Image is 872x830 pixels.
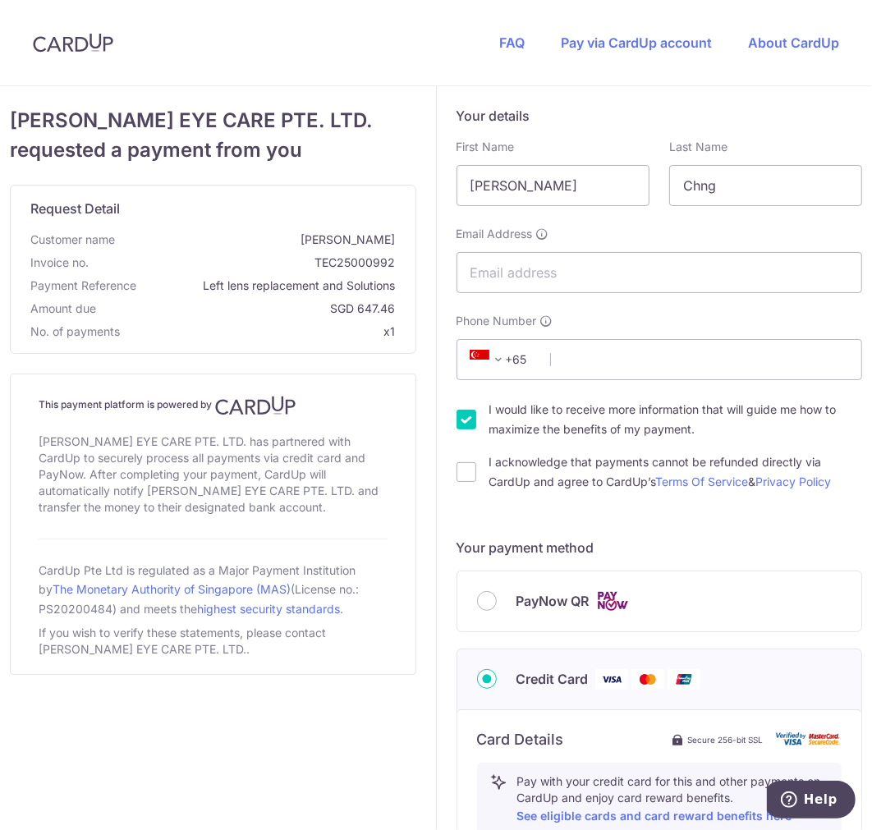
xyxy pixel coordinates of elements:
[30,278,136,292] span: translation missing: en.payment_reference
[39,396,388,415] h4: This payment platform is powered by
[95,255,396,271] span: TEC25000992
[748,34,839,51] a: About CardUp
[384,324,396,338] span: x1
[499,34,525,51] a: FAQ
[465,350,539,369] span: +65
[489,400,863,439] label: I would like to receive more information that will guide me how to maximize the benefits of my pa...
[457,313,537,329] span: Phone Number
[30,200,120,217] span: translation missing: en.request_detail
[457,139,515,155] label: First Name
[33,33,113,53] img: CardUp
[457,538,863,557] h5: Your payment method
[756,475,832,488] a: Privacy Policy
[457,226,533,242] span: Email Address
[39,621,388,661] div: If you wish to verify these statements, please contact [PERSON_NAME] EYE CARE PTE. LTD..
[668,669,700,690] img: Union Pay
[489,452,863,492] label: I acknowledge that payments cannot be refunded directly via CardUp and agree to CardUp’s &
[631,669,664,690] img: Mastercard
[457,252,863,293] input: Email address
[516,669,589,689] span: Credit Card
[39,430,388,519] div: [PERSON_NAME] EYE CARE PTE. LTD. has partnered with CardUp to securely process all payments via c...
[30,300,96,317] span: Amount due
[517,773,828,826] p: Pay with your credit card for this and other payments on CardUp and enjoy card reward benefits.
[561,34,712,51] a: Pay via CardUp account
[103,300,396,317] span: SGD 647.46
[30,323,120,340] span: No. of payments
[477,591,842,612] div: PayNow QR Cards logo
[767,781,856,822] iframe: Opens a widget where you can find more information
[516,591,590,611] span: PayNow QR
[477,669,842,690] div: Credit Card Visa Mastercard Union Pay
[669,165,862,206] input: Last name
[457,165,649,206] input: First name
[143,277,396,294] span: Left lens replacement and Solutions
[30,255,89,271] span: Invoice no.
[10,106,416,135] span: [PERSON_NAME] EYE CARE PTE. LTD.
[10,135,416,165] span: requested a payment from you
[596,591,629,612] img: Cards logo
[477,730,564,750] h6: Card Details
[30,232,115,248] span: Customer name
[197,602,340,616] a: highest security standards
[122,232,396,248] span: [PERSON_NAME]
[776,732,842,746] img: card secure
[656,475,749,488] a: Terms Of Service
[457,106,863,126] h5: Your details
[53,582,291,596] a: The Monetary Authority of Singapore (MAS)
[215,396,296,415] img: CardUp
[669,139,727,155] label: Last Name
[470,350,509,369] span: +65
[39,559,388,621] div: CardUp Pte Ltd is regulated as a Major Payment Institution by (License no.: PS20200484) and meets...
[517,809,792,823] a: See eligible cards and card reward benefits here
[687,733,763,746] span: Secure 256-bit SSL
[595,669,628,690] img: Visa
